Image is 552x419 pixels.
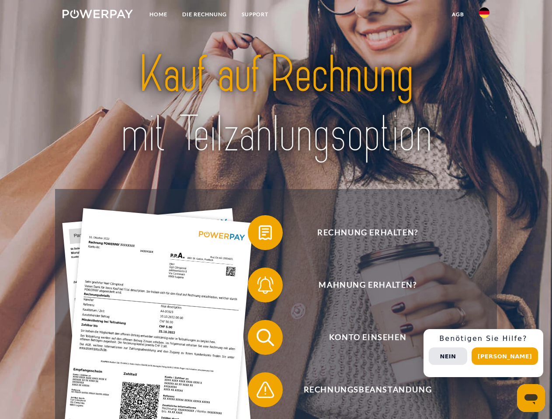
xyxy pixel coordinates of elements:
span: Rechnung erhalten? [260,215,475,250]
a: agb [444,7,472,22]
img: de [479,7,490,18]
a: SUPPORT [234,7,276,22]
a: DIE RECHNUNG [175,7,234,22]
a: Home [142,7,175,22]
button: Nein [429,347,467,365]
button: Rechnung erhalten? [248,215,475,250]
img: qb_bill.svg [254,222,276,244]
button: Mahnung erhalten? [248,268,475,302]
span: Mahnung erhalten? [260,268,475,302]
img: qb_search.svg [254,326,276,348]
img: qb_warning.svg [254,379,276,401]
button: [PERSON_NAME] [472,347,538,365]
span: Rechnungsbeanstandung [260,372,475,407]
button: Rechnungsbeanstandung [248,372,475,407]
iframe: Schaltfläche zum Öffnen des Messaging-Fensters [517,384,545,412]
img: title-powerpay_de.svg [83,42,469,167]
span: Konto einsehen [260,320,475,355]
div: Schnellhilfe [424,329,543,377]
h3: Benötigen Sie Hilfe? [429,334,538,343]
button: Konto einsehen [248,320,475,355]
img: qb_bell.svg [254,274,276,296]
img: logo-powerpay-white.svg [62,10,133,18]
